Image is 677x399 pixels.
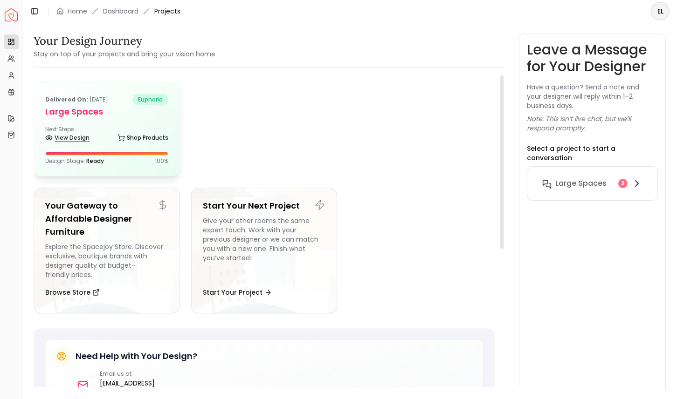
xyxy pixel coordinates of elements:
span: euphoria [132,94,168,105]
div: 3 [618,179,628,188]
p: Note: This isn’t live chat, but we’ll respond promptly. [527,114,658,133]
p: [DATE] [45,94,108,105]
h5: Start Your Next Project [203,199,326,212]
button: Browse Store [45,283,100,302]
span: Projects [154,7,180,16]
a: View Design [45,131,90,144]
p: 100 % [155,157,168,165]
button: Large Spaces3 [535,174,650,193]
div: Explore the Spacejoy Store. Discover exclusive, boutique brands with designer quality at budget-f... [45,242,168,279]
h5: Your Gateway to Affordable Designer Furniture [45,199,168,238]
button: EL [651,2,670,20]
div: Next Steps: [45,126,168,144]
nav: breadcrumb [56,7,180,16]
a: Shop Products [117,131,168,144]
span: Ready [86,157,104,165]
small: Stay on top of your projects and bring your vision home [34,49,215,59]
a: Home [68,7,87,16]
h6: Large Spaces [555,178,607,189]
h3: Leave a Message for Your Designer [527,41,658,75]
h3: Your Design Journey [34,34,215,48]
button: Start Your Project [203,283,272,302]
a: Spacejoy [5,8,18,21]
a: Start Your Next ProjectGive your other rooms the same expert touch. Work with your previous desig... [191,188,338,313]
b: Delivered on: [45,95,88,103]
div: Give your other rooms the same expert touch. Work with your previous designer or we can match you... [203,216,326,279]
p: Email us at [100,370,163,378]
span: EL [652,3,669,20]
a: Dashboard [103,7,138,16]
p: Select a project to start a conversation [527,144,658,162]
img: Spacejoy Logo [5,8,18,21]
h5: Need Help with Your Design? [76,350,197,363]
p: Have a question? Send a note and your designer will reply within 1–2 business days. [527,82,658,110]
h5: Large Spaces [45,105,168,118]
a: Your Gateway to Affordable Designer FurnitureExplore the Spacejoy Store. Discover exclusive, bout... [34,188,180,313]
p: Design Stage: [45,157,104,165]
